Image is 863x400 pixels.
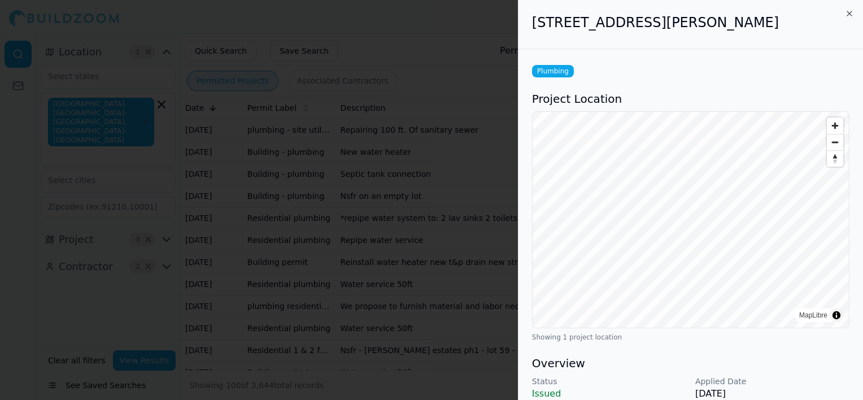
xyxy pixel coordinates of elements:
a: MapLibre [799,311,827,319]
button: Zoom in [827,118,843,134]
h3: Project Location [532,91,849,107]
button: Reset bearing to north [827,150,843,167]
p: Applied Date [695,376,849,387]
h2: [STREET_ADDRESS][PERSON_NAME] [532,14,849,32]
span: Plumbing [532,65,574,77]
canvas: Map [533,112,849,328]
div: Showing 1 project location [532,333,849,342]
h3: Overview [532,355,849,371]
summary: Toggle attribution [830,308,843,322]
p: Status [532,376,686,387]
button: Zoom out [827,134,843,150]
